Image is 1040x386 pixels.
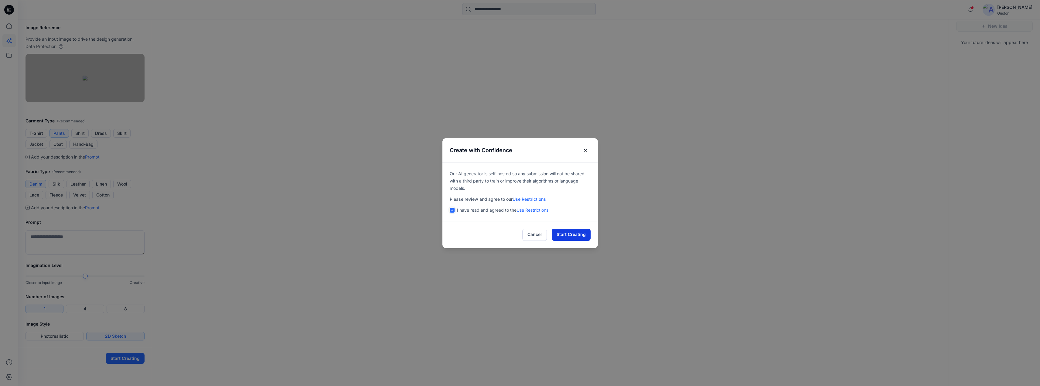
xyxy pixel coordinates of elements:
[580,145,591,155] button: Close
[457,207,548,214] p: I have read and agreed to the
[522,229,547,241] button: Cancel
[450,170,591,192] p: Our AI generator is self-hosted so any submission will not be shared with a third party to train ...
[450,196,591,203] p: Please review and agree to our
[517,207,548,213] a: Use Restrictions
[513,196,546,202] a: Use Restrictions
[552,229,591,241] button: Start Creating
[442,138,598,162] header: Create with Confidence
